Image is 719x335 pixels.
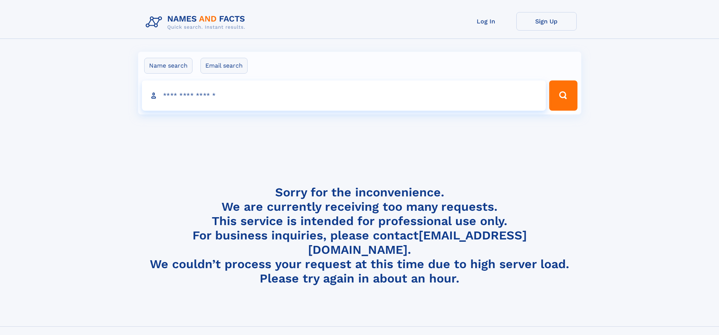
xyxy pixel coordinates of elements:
[516,12,577,31] a: Sign Up
[200,58,248,74] label: Email search
[549,80,577,111] button: Search Button
[143,185,577,286] h4: Sorry for the inconvenience. We are currently receiving too many requests. This service is intend...
[456,12,516,31] a: Log In
[142,80,546,111] input: search input
[308,228,527,257] a: [EMAIL_ADDRESS][DOMAIN_NAME]
[144,58,192,74] label: Name search
[143,12,251,32] img: Logo Names and Facts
